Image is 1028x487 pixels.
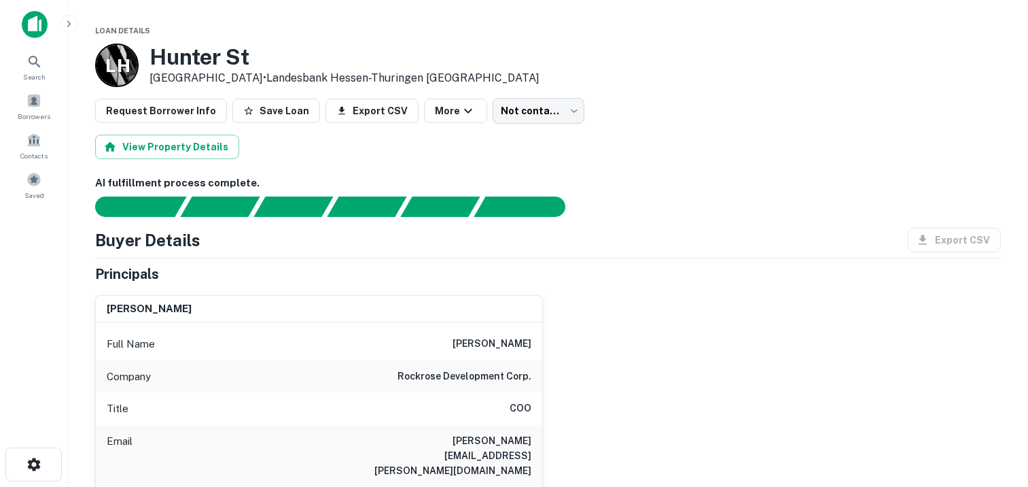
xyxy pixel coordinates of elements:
div: Principals found, AI now looking for contact information... [327,197,406,217]
span: Saved [24,190,44,201]
h4: Buyer Details [95,228,200,252]
p: Full Name [107,336,155,352]
div: Documents found, AI parsing details... [253,197,333,217]
p: L H [105,52,129,79]
h6: [PERSON_NAME] [107,301,192,317]
a: Saved [4,167,64,203]
a: Borrowers [4,88,64,124]
a: Search [4,48,64,85]
div: Your request is received and processing... [180,197,260,217]
p: [GEOGRAPHIC_DATA] • [149,70,539,86]
div: Principals found, still searching for contact information. This may take time... [400,197,480,217]
p: Email [107,433,132,478]
p: Title [107,401,128,417]
h5: Principals [95,264,159,284]
button: View Property Details [95,135,239,159]
button: More [424,99,487,123]
h3: Hunter St [149,44,539,70]
p: Company [107,369,151,385]
h6: [PERSON_NAME] [453,336,531,352]
a: Contacts [4,127,64,164]
span: Search [23,71,46,82]
img: capitalize-icon.png [22,11,48,38]
h6: COO [510,401,531,417]
button: Save Loan [232,99,320,123]
h6: [PERSON_NAME][EMAIL_ADDRESS][PERSON_NAME][DOMAIN_NAME] [368,433,531,478]
div: Not contacted [493,98,584,124]
div: Sending borrower request to AI... [79,197,181,217]
span: Loan Details [95,27,150,35]
h6: AI fulfillment process complete. [95,175,1001,191]
div: AI fulfillment process complete. [474,197,582,217]
span: Borrowers [18,111,50,122]
a: Landesbank Hessen-thuringen [GEOGRAPHIC_DATA] [266,71,539,84]
button: Request Borrower Info [95,99,227,123]
button: Export CSV [325,99,419,123]
span: Contacts [20,150,48,161]
iframe: Chat Widget [960,378,1028,443]
h6: rockrose development corp. [397,369,531,385]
